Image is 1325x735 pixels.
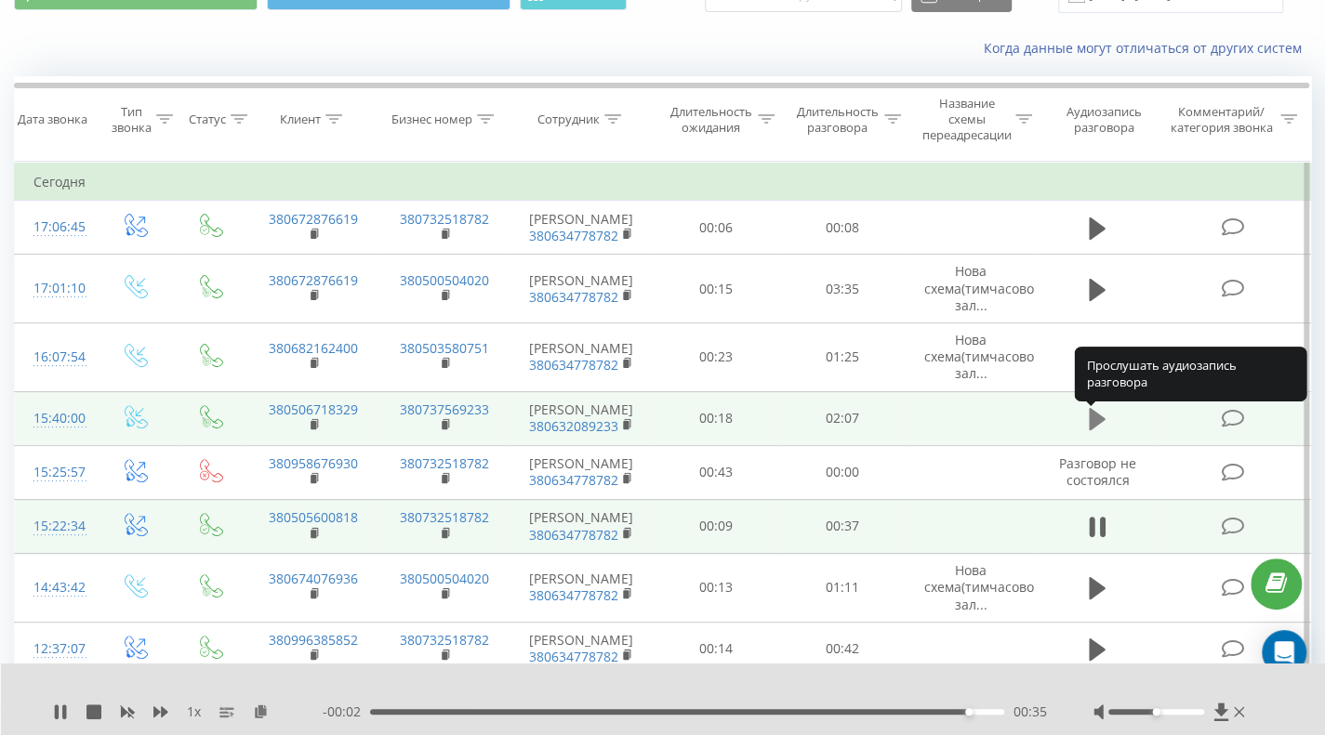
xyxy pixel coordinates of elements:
div: Статус [189,112,226,127]
div: Сотрудник [537,112,600,127]
a: 380674076936 [269,570,358,587]
span: 00:35 [1014,702,1047,721]
div: Длительность ожидания [669,104,752,136]
a: 380634778782 [529,586,618,604]
a: 380672876619 [269,271,358,289]
a: 380996385852 [269,631,358,649]
td: 00:09 [652,499,778,553]
a: 380632089233 [529,417,618,435]
div: 14:43:42 [33,570,77,606]
a: 380732518782 [400,508,489,526]
td: [PERSON_NAME] [510,391,652,445]
div: 12:37:07 [33,631,77,667]
a: 380634778782 [529,648,618,665]
div: Название схемы переадресации [921,96,1011,143]
a: 380634778782 [529,288,618,306]
td: 00:18 [652,391,778,445]
a: 380500504020 [400,271,489,289]
td: [PERSON_NAME] [510,323,652,392]
div: Бизнес номер [391,112,472,127]
td: 01:25 [778,323,905,392]
a: 380737569233 [400,400,489,418]
div: 15:40:00 [33,400,77,437]
td: 00:15 [652,255,778,323]
div: Тип звонка [112,104,152,136]
a: 380958676930 [269,454,358,472]
td: [PERSON_NAME] [510,255,652,323]
div: Клиент [280,112,321,127]
a: 380505600818 [269,508,358,526]
td: [PERSON_NAME] [510,622,652,676]
a: 380506718329 [269,400,358,418]
div: Прослушать аудиозапись разговора [1074,347,1306,401]
td: 00:23 [652,323,778,392]
td: 00:08 [778,201,905,255]
span: Нова схема(тимчасово зал... [923,561,1033,612]
td: 01:11 [778,554,905,623]
span: Нова схема(тимчасово зал... [923,262,1033,313]
div: 17:01:10 [33,270,77,307]
a: Когда данные могут отличаться от других систем [984,39,1311,57]
td: 00:43 [652,445,778,499]
td: [PERSON_NAME] [510,554,652,623]
td: [PERSON_NAME] [510,201,652,255]
div: 15:22:34 [33,508,77,545]
div: 17:06:45 [33,209,77,245]
td: Сегодня [15,164,1311,201]
a: 380634778782 [529,526,618,544]
div: Open Intercom Messenger [1262,630,1306,675]
td: [PERSON_NAME] [510,499,652,553]
td: 00:00 [778,445,905,499]
a: 380500504020 [400,570,489,587]
div: Accessibility label [965,708,973,715]
a: 380634778782 [529,471,618,489]
td: 02:07 [778,391,905,445]
a: 380634778782 [529,227,618,244]
div: Дата звонка [18,112,87,127]
a: 380732518782 [400,454,489,472]
div: Длительность разговора [796,104,880,136]
td: [PERSON_NAME] [510,445,652,499]
span: 1 x [187,702,201,721]
td: 03:35 [778,255,905,323]
a: 380634778782 [529,356,618,374]
span: Разговор не состоялся [1059,454,1136,489]
div: 15:25:57 [33,454,77,491]
div: 16:07:54 [33,339,77,375]
span: Нова схема(тимчасово зал... [923,331,1033,382]
span: - 00:02 [323,702,370,721]
td: 00:37 [778,499,905,553]
a: 380732518782 [400,631,489,649]
div: Accessibility label [1153,708,1160,715]
div: Аудиозапись разговора [1053,104,1154,136]
td: 00:42 [778,622,905,676]
td: 00:14 [652,622,778,676]
a: 380672876619 [269,210,358,228]
div: Комментарий/категория звонка [1167,104,1276,136]
a: 380732518782 [400,210,489,228]
td: 00:13 [652,554,778,623]
a: 380682162400 [269,339,358,357]
td: 00:06 [652,201,778,255]
a: 380503580751 [400,339,489,357]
